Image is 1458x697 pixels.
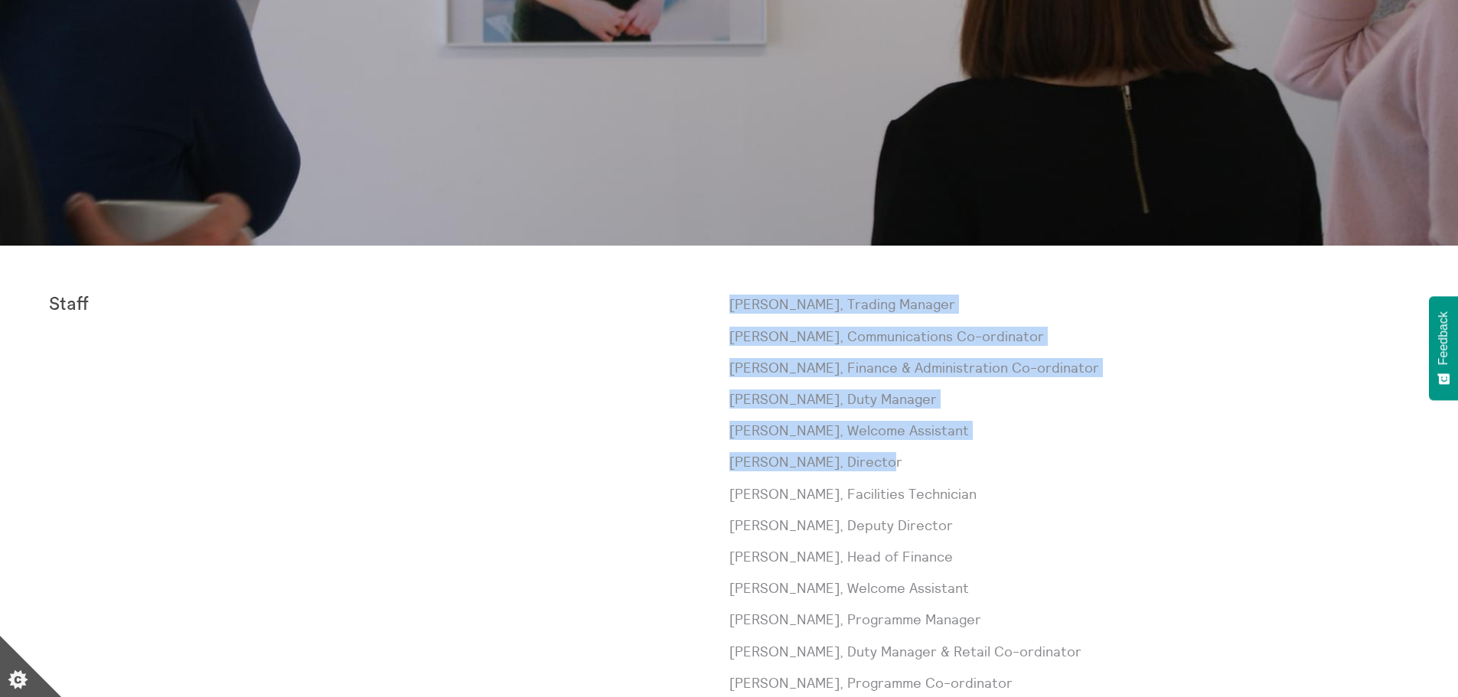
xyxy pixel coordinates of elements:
p: [PERSON_NAME], Trading Manager [729,295,1410,314]
p: [PERSON_NAME], Welcome Assistant [729,578,1410,598]
p: [PERSON_NAME], Duty Manager & Retail Co-ordinator [729,642,1410,661]
p: [PERSON_NAME], Communications Co-ordinator [729,327,1410,346]
p: [PERSON_NAME], Programme Manager [729,610,1410,629]
p: [PERSON_NAME], Facilities Technician [729,484,1410,503]
p: [PERSON_NAME], Welcome Assistant [729,421,1410,440]
span: Feedback [1437,311,1450,365]
button: Feedback - Show survey [1429,296,1458,400]
p: [PERSON_NAME], Programme Co-ordinator [729,673,1410,692]
p: [PERSON_NAME], Director [729,452,1410,471]
strong: Staff [49,295,89,314]
p: [PERSON_NAME], Head of Finance [729,547,1410,566]
p: [PERSON_NAME], Duty Manager [729,389,1410,409]
p: [PERSON_NAME], Deputy Director [729,516,1410,535]
p: [PERSON_NAME], Finance & Administration Co-ordinator [729,358,1410,377]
